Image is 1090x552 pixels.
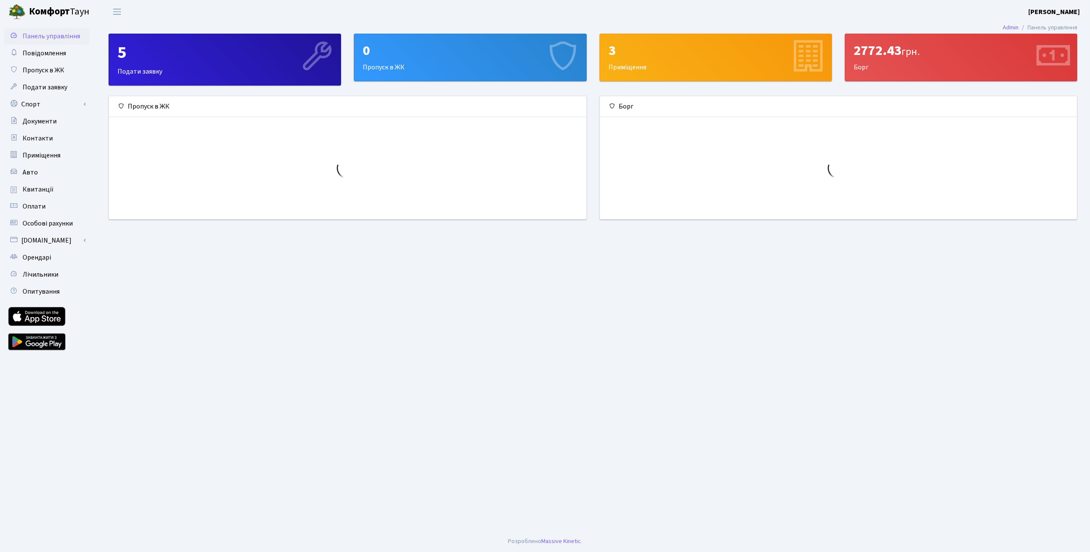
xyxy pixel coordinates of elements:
li: Панель управління [1018,23,1077,32]
a: Лічильники [4,266,89,283]
span: Панель управління [23,31,80,41]
span: Оплати [23,202,46,211]
a: Орендарі [4,249,89,266]
span: Особові рахунки [23,219,73,228]
a: Приміщення [4,147,89,164]
a: 0Пропуск в ЖК [354,34,586,81]
button: Переключити навігацію [106,5,128,19]
a: Документи [4,113,89,130]
div: Приміщення [600,34,832,81]
span: Документи [23,117,57,126]
div: 2772.43 [854,43,1068,59]
a: Спорт [4,96,89,113]
div: Розроблено . [508,537,582,546]
div: 5 [118,43,332,63]
div: 0 [363,43,577,59]
a: Оплати [4,198,89,215]
a: [DOMAIN_NAME] [4,232,89,249]
a: Опитування [4,283,89,300]
nav: breadcrumb [990,19,1090,37]
span: Повідомлення [23,49,66,58]
span: Квитанції [23,185,54,194]
span: Таун [29,5,89,19]
a: Панель управління [4,28,89,45]
a: 3Приміщення [599,34,832,81]
span: грн. [901,44,920,59]
a: Massive Kinetic [541,537,581,546]
a: Admin [1003,23,1018,32]
span: Пропуск в ЖК [23,66,64,75]
a: Особові рахунки [4,215,89,232]
b: Комфорт [29,5,70,18]
a: Квитанції [4,181,89,198]
a: [PERSON_NAME] [1028,7,1080,17]
div: Пропуск в ЖК [354,34,586,81]
a: Подати заявку [4,79,89,96]
a: Авто [4,164,89,181]
span: Авто [23,168,38,177]
div: 3 [608,43,823,59]
div: Борг [845,34,1077,81]
span: Контакти [23,134,53,143]
span: Приміщення [23,151,60,160]
div: Подати заявку [109,34,341,85]
div: Пропуск в ЖК [109,96,586,117]
span: Подати заявку [23,83,67,92]
div: Борг [600,96,1077,117]
span: Орендарі [23,253,51,262]
a: Повідомлення [4,45,89,62]
span: Опитування [23,287,60,296]
img: logo.png [9,3,26,20]
a: 5Подати заявку [109,34,341,86]
a: Контакти [4,130,89,147]
a: Пропуск в ЖК [4,62,89,79]
span: Лічильники [23,270,58,279]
